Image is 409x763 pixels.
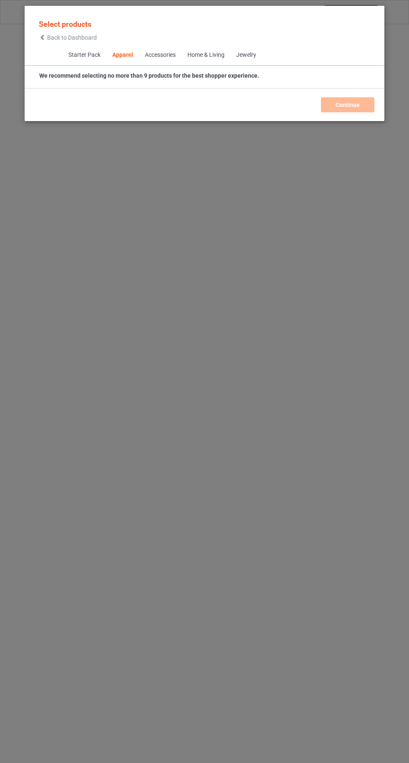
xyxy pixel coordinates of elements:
[187,51,224,59] div: Home & Living
[62,45,106,65] span: Starter Pack
[39,72,259,79] strong: We recommend selecting no more than 9 products for the best shopper experience.
[144,51,175,59] div: Accessories
[236,51,256,59] div: Jewelry
[47,34,97,41] span: Back to Dashboard
[39,20,91,28] span: Select products
[112,51,133,59] div: Apparel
